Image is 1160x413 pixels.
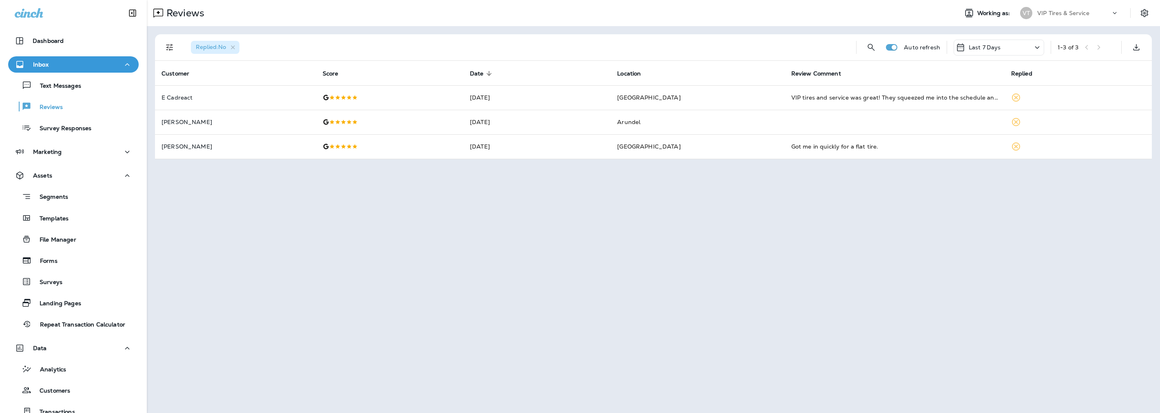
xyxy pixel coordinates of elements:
p: Repeat Transaction Calculator [32,321,125,329]
span: Location [617,70,651,77]
span: Score [323,70,339,77]
span: Review Comment [791,70,841,77]
div: Got me in quickly for a flat tire. [791,142,998,151]
button: Filters [162,39,178,56]
button: Search Reviews [863,39,879,56]
p: [PERSON_NAME] [162,119,310,125]
span: Location [617,70,641,77]
button: Settings [1137,6,1152,20]
button: Segments [8,188,139,205]
td: [DATE] [463,85,611,110]
button: Marketing [8,144,139,160]
span: [GEOGRAPHIC_DATA] [617,143,680,150]
button: Export as CSV [1128,39,1145,56]
span: Score [323,70,349,77]
span: Customer [162,70,200,77]
p: E Cadreact [162,94,310,101]
span: Customer [162,70,189,77]
span: Replied [1011,70,1043,77]
button: Assets [8,167,139,184]
div: VT [1020,7,1032,19]
button: Analytics [8,360,139,377]
p: Customers [31,387,70,395]
p: Inbox [33,61,49,68]
span: Date [470,70,494,77]
p: Text Messages [32,82,81,90]
span: [GEOGRAPHIC_DATA] [617,94,680,101]
button: Data [8,340,139,356]
button: Landing Pages [8,294,139,311]
p: Surveys [31,279,62,286]
button: Surveys [8,273,139,290]
p: Data [33,345,47,351]
p: Auto refresh [904,44,940,51]
p: VIP Tires & Service [1037,10,1089,16]
button: Inbox [8,56,139,73]
button: Reviews [8,98,139,115]
p: Survey Responses [31,125,91,133]
span: Date [470,70,484,77]
p: Reviews [31,104,63,111]
span: Review Comment [791,70,852,77]
p: Analytics [32,366,66,374]
p: Reviews [163,7,204,19]
button: Customers [8,382,139,399]
p: Marketing [33,149,62,155]
button: Forms [8,252,139,269]
button: Collapse Sidebar [121,5,144,21]
p: Templates [31,215,69,223]
div: 1 - 3 of 3 [1058,44,1078,51]
span: Working as: [977,10,1012,17]
button: Survey Responses [8,119,139,136]
div: VIP tires and service was great! They squeezed me into the schedule and my car was done quickly. ... [791,93,998,102]
p: Assets [33,172,52,179]
button: Templates [8,209,139,226]
p: Landing Pages [31,300,81,308]
span: Replied : No [196,43,226,51]
span: Replied [1011,70,1032,77]
button: Dashboard [8,33,139,49]
p: Segments [31,193,68,202]
td: [DATE] [463,110,611,134]
p: [PERSON_NAME] [162,143,310,150]
button: File Manager [8,231,139,248]
p: Last 7 Days [969,44,1001,51]
button: Repeat Transaction Calculator [8,315,139,333]
p: Forms [32,258,58,265]
p: File Manager [31,236,76,244]
span: Arundel [617,118,640,126]
button: Text Messages [8,77,139,94]
td: [DATE] [463,134,611,159]
div: Replied:No [191,41,239,54]
p: Dashboard [33,38,64,44]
